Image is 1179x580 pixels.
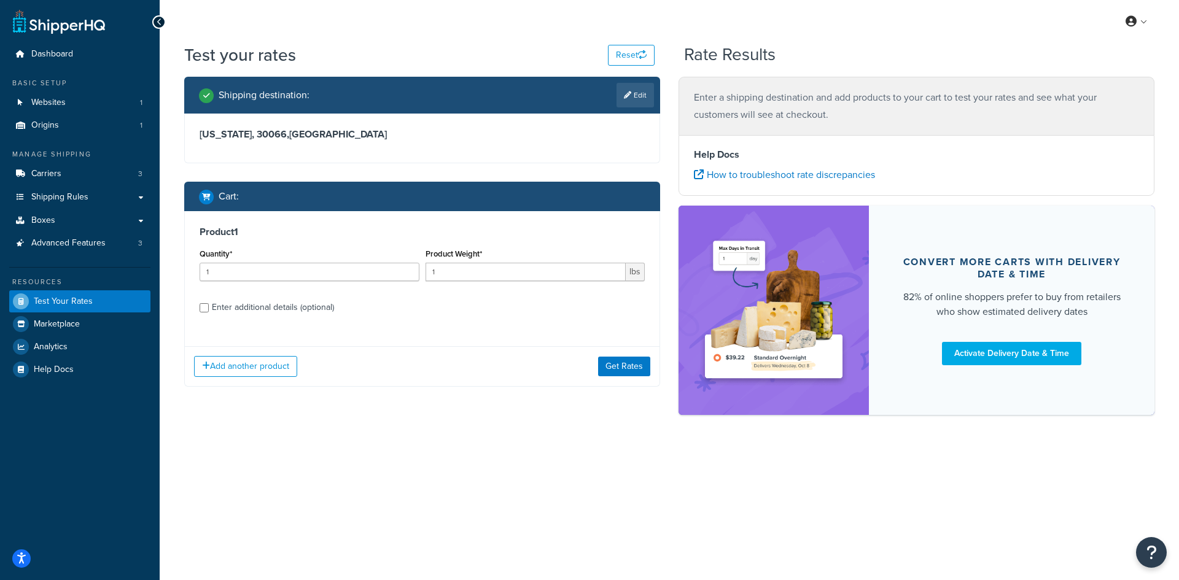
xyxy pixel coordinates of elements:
div: Manage Shipping [9,149,150,160]
a: Edit [617,83,654,107]
a: Shipping Rules [9,186,150,209]
input: Enter additional details (optional) [200,303,209,312]
li: Origins [9,114,150,137]
span: 1 [140,120,142,131]
div: Resources [9,277,150,287]
input: 0.00 [426,263,626,281]
button: Get Rates [598,357,650,376]
div: Convert more carts with delivery date & time [898,256,1125,280]
span: 3 [138,238,142,249]
h2: Cart : [219,191,239,202]
button: Reset [608,45,655,66]
a: Test Your Rates [9,290,150,312]
span: Dashboard [31,49,73,60]
h3: Product 1 [200,226,645,238]
a: How to troubleshoot rate discrepancies [694,168,875,182]
a: Activate Delivery Date & Time [942,342,1081,365]
span: Origins [31,120,59,131]
li: Advanced Features [9,232,150,255]
span: 3 [138,169,142,179]
a: Origins1 [9,114,150,137]
a: Help Docs [9,358,150,381]
span: Analytics [34,342,68,352]
p: Enter a shipping destination and add products to your cart to test your rates and see what your c... [694,89,1139,123]
li: Websites [9,91,150,114]
span: Help Docs [34,365,74,375]
h4: Help Docs [694,147,1139,162]
a: Advanced Features3 [9,232,150,255]
span: Websites [31,98,66,108]
label: Quantity* [200,249,232,258]
span: Shipping Rules [31,192,88,203]
a: Analytics [9,336,150,358]
label: Product Weight* [426,249,482,258]
span: Marketplace [34,319,80,330]
button: Add another product [194,356,297,377]
span: Advanced Features [31,238,106,249]
h3: [US_STATE], 30066 , [GEOGRAPHIC_DATA] [200,128,645,141]
div: 82% of online shoppers prefer to buy from retailers who show estimated delivery dates [898,290,1125,319]
div: Basic Setup [9,78,150,88]
a: Dashboard [9,43,150,66]
a: Carriers3 [9,163,150,185]
button: Open Resource Center [1136,537,1167,568]
input: 0 [200,263,419,281]
a: Marketplace [9,313,150,335]
h1: Test your rates [184,43,296,67]
img: feature-image-ddt-36eae7f7280da8017bfb280eaccd9c446f90b1fe08728e4019434db127062ab4.png [697,224,850,396]
span: Test Your Rates [34,296,93,307]
div: Enter additional details (optional) [212,299,334,316]
span: lbs [626,263,645,281]
span: 1 [140,98,142,108]
span: Boxes [31,215,55,226]
h2: Rate Results [684,45,776,64]
h2: Shipping destination : [219,90,309,101]
span: Carriers [31,169,61,179]
li: Carriers [9,163,150,185]
a: Boxes [9,209,150,232]
a: Websites1 [9,91,150,114]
